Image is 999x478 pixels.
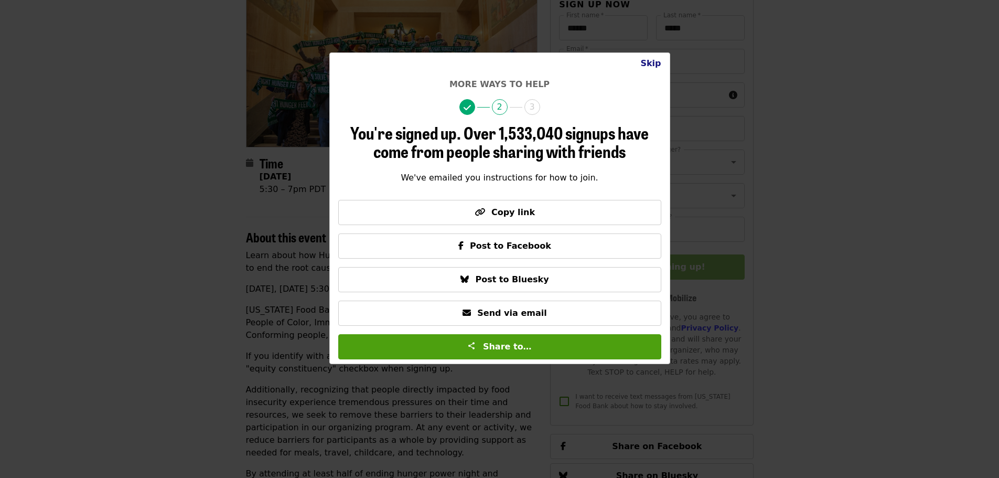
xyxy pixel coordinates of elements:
[477,308,546,318] span: Send via email
[458,241,464,251] i: facebook-f icon
[464,103,471,113] i: check icon
[632,53,669,74] button: Close
[338,200,661,225] button: Copy link
[338,301,661,326] button: Send via email
[350,120,461,145] span: You're signed up.
[475,274,549,284] span: Post to Bluesky
[401,173,598,183] span: We've emailed you instructions for how to join.
[373,120,649,163] span: Over 1,533,040 signups have come from people sharing with friends
[460,274,469,284] i: bluesky icon
[491,207,535,217] span: Copy link
[467,342,476,350] img: Share
[449,79,550,89] span: More ways to help
[524,99,540,115] span: 3
[463,308,471,318] i: envelope icon
[338,334,661,359] button: Share to…
[338,233,661,259] button: Post to Facebook
[475,207,485,217] i: link icon
[483,342,532,352] span: Share to…
[492,99,508,115] span: 2
[338,267,661,292] button: Post to Bluesky
[470,241,551,251] span: Post to Facebook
